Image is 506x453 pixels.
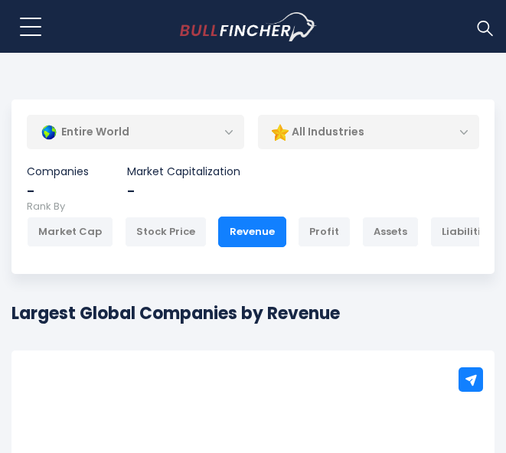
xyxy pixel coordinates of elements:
div: All Industries [258,115,479,150]
div: - [127,182,240,200]
div: Revenue [218,217,286,247]
div: Assets [362,217,419,247]
p: Rank By [27,200,479,213]
div: Profit [298,217,351,247]
div: Stock Price [125,217,207,247]
div: Market Cap [27,217,113,247]
a: Go to homepage [180,12,344,41]
img: Bullfincher logo [180,12,317,41]
p: Market Capitalization [127,165,240,178]
h1: Largest Global Companies by Revenue [11,301,495,326]
p: Companies [27,165,89,178]
div: - [27,182,89,200]
div: Entire World [27,115,244,150]
div: Liabilities [430,217,504,247]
